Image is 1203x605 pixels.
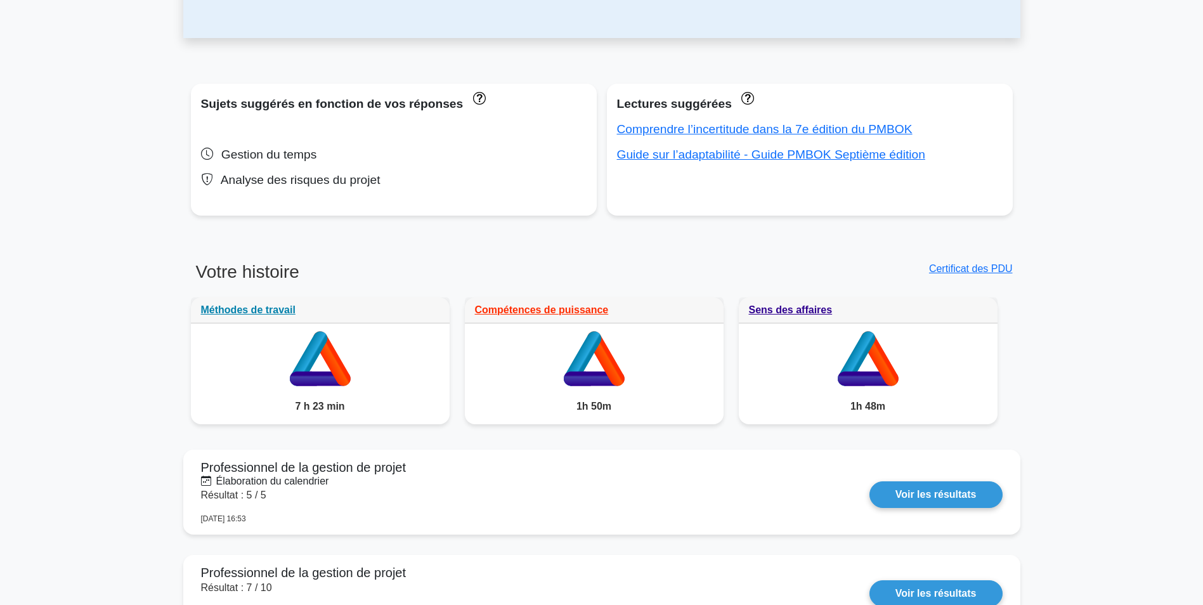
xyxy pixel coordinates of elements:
[617,122,913,136] a: Comprendre l’incertitude dans la 7e édition du PMBOK
[191,389,450,424] div: 7 h 23 min
[739,389,998,424] div: 1h 48m
[617,148,925,161] a: Guide sur l’adaptabilité - Guide PMBOK Septième édition
[929,263,1013,274] a: Certificat des PDU
[475,304,609,315] a: Compétences de puissance
[465,389,724,424] div: 1h 50m
[221,148,316,161] font: Gestion du temps
[201,97,464,110] font: Sujets suggérés en fonction de vos réponses
[617,97,732,110] font: Lectures suggérées
[191,261,594,293] h3: Votre histoire
[869,481,1003,508] a: Voir les résultats
[738,91,754,104] a: Il y a eu moins de 50 % de réponses correctes à ces concepts. Les guides disparaissent lorsque vo...
[201,304,296,315] a: Méthodes de travail
[221,173,380,186] font: Analyse des risques du projet
[469,91,485,104] a: Il n’y a pas plus de 50 % de réponses correctes à ces sujets. Les sujets disparaissent lorsque vo...
[749,304,833,315] a: Sens des affaires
